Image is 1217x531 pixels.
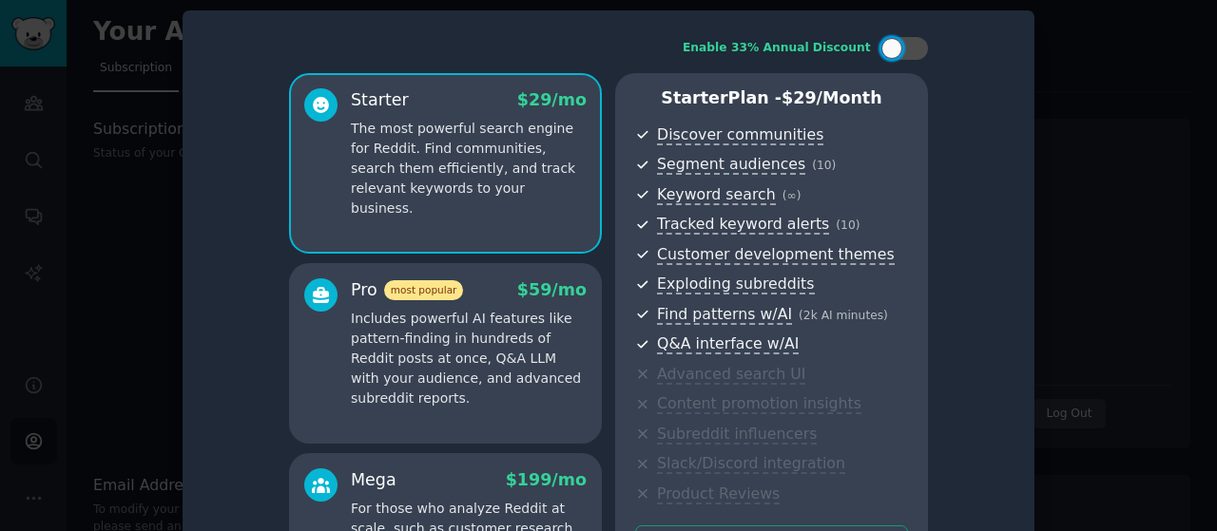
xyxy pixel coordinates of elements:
[506,470,587,489] span: $ 199 /mo
[812,159,836,172] span: ( 10 )
[351,468,396,492] div: Mega
[517,90,587,109] span: $ 29 /mo
[351,278,463,302] div: Pro
[657,365,805,385] span: Advanced search UI
[657,125,823,145] span: Discover communities
[683,40,871,57] div: Enable 33% Annual Discount
[517,280,587,299] span: $ 59 /mo
[657,155,805,175] span: Segment audiences
[384,280,464,300] span: most popular
[657,185,776,205] span: Keyword search
[351,309,587,408] p: Includes powerful AI features like pattern-finding in hundreds of Reddit posts at once, Q&A LLM w...
[782,189,802,202] span: ( ∞ )
[657,334,799,354] span: Q&A interface w/AI
[836,218,860,232] span: ( 10 )
[657,305,792,325] span: Find patterns w/AI
[657,425,817,445] span: Subreddit influencers
[635,86,908,110] p: Starter Plan -
[657,215,829,235] span: Tracked keyword alerts
[657,394,861,414] span: Content promotion insights
[799,309,888,322] span: ( 2k AI minutes )
[657,245,895,265] span: Customer development themes
[657,275,814,294] span: Exploding subreddits
[351,119,587,218] p: The most powerful search engine for Reddit. Find communities, search them efficiently, and track ...
[351,88,409,112] div: Starter
[657,454,845,474] span: Slack/Discord integration
[657,484,780,504] span: Product Reviews
[782,88,882,107] span: $ 29 /month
